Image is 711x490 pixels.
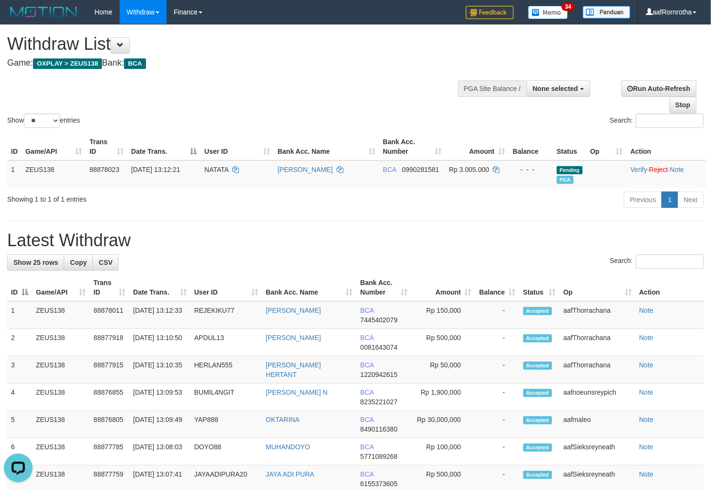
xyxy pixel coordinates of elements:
[523,389,552,397] span: Accepted
[129,411,190,438] td: [DATE] 13:09:49
[99,259,113,266] span: CSV
[127,133,201,160] th: Date Trans.: activate to sort column descending
[560,411,635,438] td: aafmaleo
[610,254,704,269] label: Search:
[475,411,519,438] td: -
[458,80,527,97] div: PGA Site Balance /
[557,176,574,184] span: Marked by aafnoeunsreypich
[523,471,552,479] span: Accepted
[624,192,662,208] a: Previous
[7,254,64,271] a: Show 25 rows
[361,371,398,378] span: Copy 1220942615 to clipboard
[361,307,374,314] span: BCA
[475,274,519,301] th: Balance: activate to sort column ascending
[523,416,552,424] span: Accepted
[361,316,398,324] span: Copy 7445402079 to clipboard
[627,133,706,160] th: Action
[266,470,314,478] a: JAYA ADI PURA
[22,160,86,188] td: ZEUS138
[266,334,321,342] a: [PERSON_NAME]
[677,192,704,208] a: Next
[527,80,590,97] button: None selected
[32,329,90,356] td: ZEUS138
[13,259,58,266] span: Show 25 rows
[86,133,127,160] th: Trans ID: activate to sort column ascending
[191,411,262,438] td: YAP888
[7,58,464,68] h4: Game: Bank:
[513,165,549,174] div: - - -
[129,356,190,384] td: [DATE] 13:10:35
[361,453,398,460] span: Copy 5771089268 to clipboard
[587,133,627,160] th: Op: activate to sort column ascending
[475,384,519,411] td: -
[266,416,300,423] a: OKTARINA
[466,6,514,19] img: Feedback.jpg
[553,133,587,160] th: Status
[631,166,647,173] a: Verify
[361,343,398,351] span: Copy 0081643074 to clipboard
[528,6,568,19] img: Button%20Memo.svg
[129,329,190,356] td: [DATE] 13:10:50
[357,274,412,301] th: Bank Acc. Number: activate to sort column ascending
[32,274,90,301] th: Game/API: activate to sort column ascending
[7,274,32,301] th: ID: activate to sort column descending
[412,438,475,466] td: Rp 100,000
[7,114,80,128] label: Show entries
[636,114,704,128] input: Search:
[412,356,475,384] td: Rp 50,000
[266,443,310,451] a: MUHANDOYO
[7,411,32,438] td: 5
[383,166,396,173] span: BCA
[670,166,684,173] a: Note
[32,356,90,384] td: ZEUS138
[266,361,321,378] a: [PERSON_NAME] HERTANT
[32,438,90,466] td: ZEUS138
[201,133,274,160] th: User ID: activate to sort column ascending
[412,384,475,411] td: Rp 1,900,000
[266,388,327,396] a: [PERSON_NAME] N
[278,166,333,173] a: [PERSON_NAME]
[649,166,668,173] a: Reject
[361,416,374,423] span: BCA
[361,443,374,451] span: BCA
[191,329,262,356] td: APDUL13
[402,166,440,173] span: Copy 0990281581 to clipboard
[129,301,190,329] td: [DATE] 13:12:33
[639,416,654,423] a: Note
[129,384,190,411] td: [DATE] 13:09:53
[475,301,519,329] td: -
[662,192,678,208] a: 1
[361,470,374,478] span: BCA
[32,301,90,329] td: ZEUS138
[639,361,654,369] a: Note
[32,411,90,438] td: ZEUS138
[635,274,704,301] th: Action
[7,34,464,54] h1: Withdraw List
[361,480,398,488] span: Copy 6155373605 to clipboard
[669,97,697,113] a: Stop
[560,438,635,466] td: aafSieksreyneath
[475,356,519,384] td: -
[7,301,32,329] td: 1
[7,160,22,188] td: 1
[639,307,654,314] a: Note
[129,438,190,466] td: [DATE] 13:08:03
[627,160,706,188] td: · ·
[562,2,575,11] span: 34
[523,362,552,370] span: Accepted
[621,80,697,97] a: Run Auto-Refresh
[92,254,119,271] a: CSV
[583,6,631,19] img: panduan.png
[639,443,654,451] a: Note
[7,438,32,466] td: 6
[445,133,509,160] th: Amount: activate to sort column ascending
[560,384,635,411] td: aafnoeunsreypich
[262,274,356,301] th: Bank Acc. Name: activate to sort column ascending
[475,329,519,356] td: -
[7,191,289,204] div: Showing 1 to 1 of 1 entries
[361,334,374,342] span: BCA
[204,166,228,173] span: NATATA
[523,444,552,452] span: Accepted
[90,301,129,329] td: 88878011
[379,133,445,160] th: Bank Acc. Number: activate to sort column ascending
